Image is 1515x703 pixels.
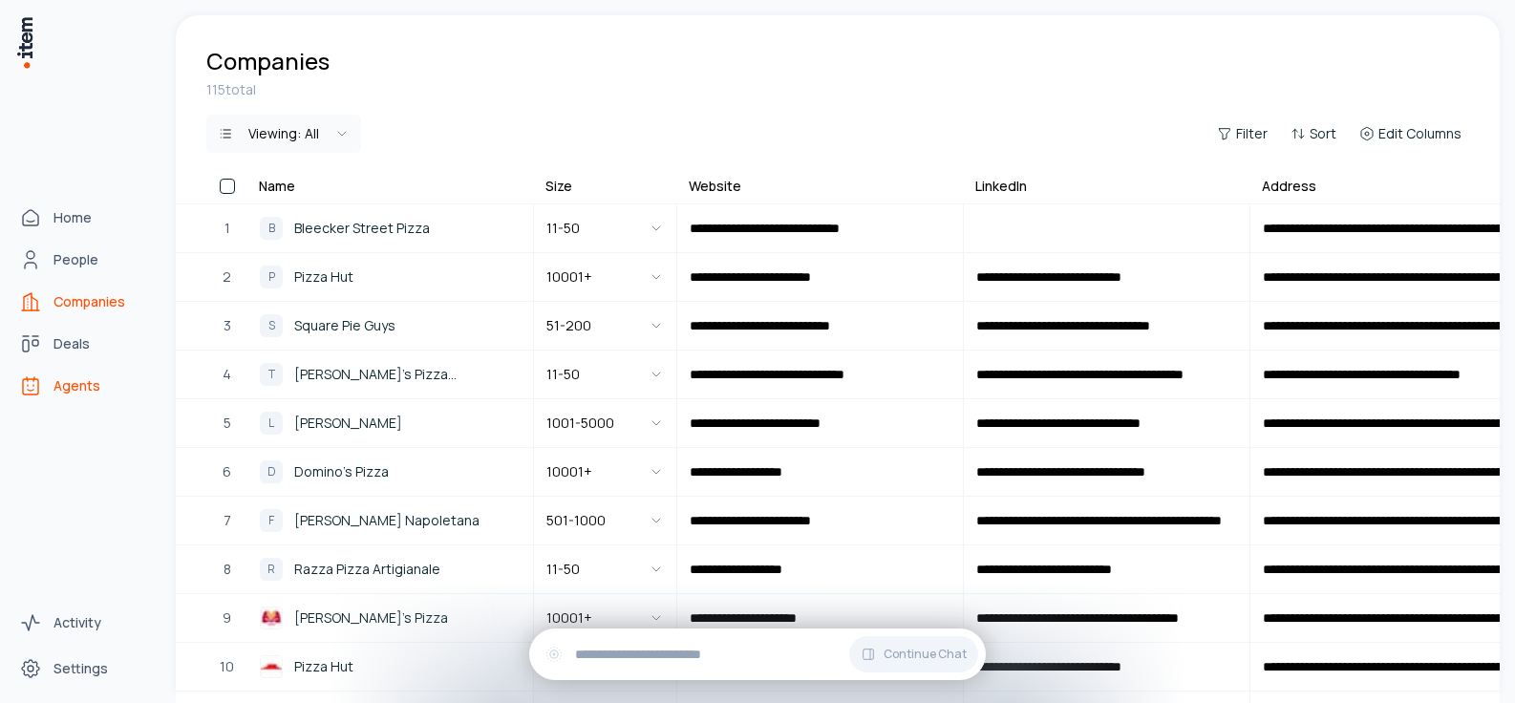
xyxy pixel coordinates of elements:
[53,376,100,395] span: Agents
[294,510,480,531] span: [PERSON_NAME] Napoletana
[260,607,283,629] img: Marco's Pizza
[11,367,157,405] a: Agents
[260,509,283,532] div: F
[849,636,978,672] button: Continue Chat
[11,604,157,642] a: Activity
[223,461,231,482] span: 6
[1262,177,1316,196] div: Address
[248,205,532,251] a: BBleecker Street Pizza
[248,449,532,495] a: DDomino's Pizza
[248,546,532,592] a: RRazza Pizza Artigianale
[294,266,353,288] span: Pizza Hut
[206,80,1469,99] div: 115 total
[248,124,319,143] div: Viewing:
[224,315,231,336] span: 3
[248,351,532,397] a: T[PERSON_NAME]'s Pizza Napoletana
[53,208,92,227] span: Home
[294,607,448,628] span: [PERSON_NAME]'s Pizza
[260,655,283,678] img: Pizza Hut
[294,559,440,580] span: Razza Pizza Artigianale
[11,241,157,279] a: People
[260,314,283,337] div: S
[294,315,395,336] span: Square Pie Guys
[884,647,967,662] span: Continue Chat
[294,413,402,434] span: [PERSON_NAME]
[260,558,283,581] div: R
[206,46,330,76] h1: Companies
[1283,120,1344,147] button: Sort
[11,650,157,688] a: Settings
[529,628,986,680] div: Continue Chat
[260,217,283,240] div: B
[260,460,283,483] div: D
[53,613,101,632] span: Activity
[545,177,572,196] div: Size
[11,199,157,237] a: Home
[1378,124,1462,143] span: Edit Columns
[248,303,532,349] a: SSquare Pie Guys
[223,607,231,628] span: 9
[294,656,353,677] span: Pizza Hut
[294,461,389,482] span: Domino's Pizza
[1209,120,1275,147] button: Filter
[1352,120,1469,147] button: Edit Columns
[224,413,231,434] span: 5
[15,15,34,70] img: Item Brain Logo
[223,266,231,288] span: 2
[259,177,295,196] div: Name
[223,364,231,385] span: 4
[224,510,231,531] span: 7
[260,363,283,386] div: T
[260,266,283,288] div: P
[248,644,532,690] a: Pizza HutPizza Hut
[975,177,1027,196] div: LinkedIn
[294,364,521,385] span: [PERSON_NAME]'s Pizza Napoletana
[294,218,430,239] span: Bleecker Street Pizza
[1236,124,1268,143] span: Filter
[53,250,98,269] span: People
[248,254,532,300] a: PPizza Hut
[248,400,532,446] a: L[PERSON_NAME]
[224,559,231,580] span: 8
[11,283,157,321] a: Companies
[53,659,108,678] span: Settings
[224,218,230,239] span: 1
[220,656,234,677] span: 10
[248,595,532,641] a: Marco's Pizza[PERSON_NAME]'s Pizza
[11,325,157,363] a: Deals
[1310,124,1336,143] span: Sort
[689,177,741,196] div: Website
[248,498,532,543] a: F[PERSON_NAME] Napoletana
[53,334,90,353] span: Deals
[260,412,283,435] div: L
[53,292,125,311] span: Companies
